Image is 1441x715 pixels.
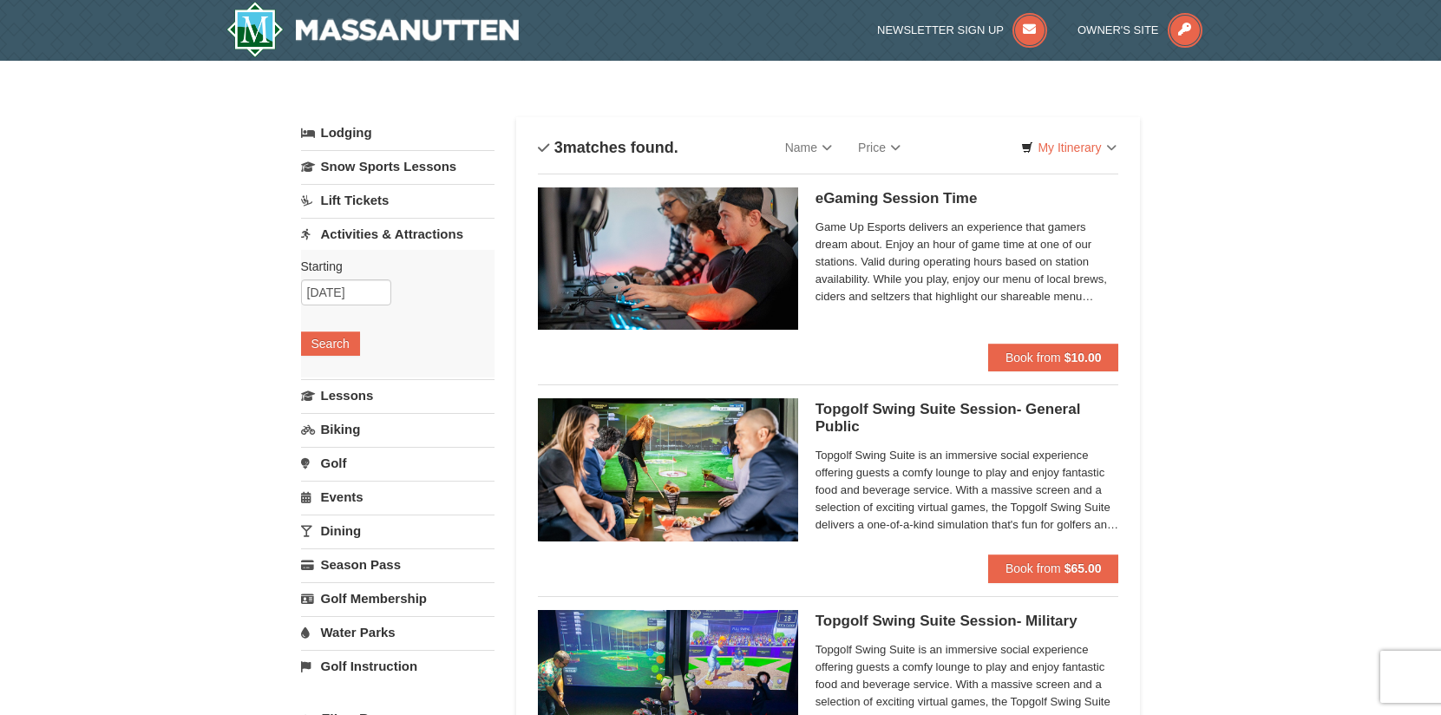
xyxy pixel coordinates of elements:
a: Owner's Site [1077,23,1202,36]
a: Golf Membership [301,582,495,614]
a: Activities & Attractions [301,218,495,250]
a: Events [301,481,495,513]
a: Season Pass [301,548,495,581]
h4: matches found. [538,139,678,156]
button: Book from $10.00 [988,344,1119,371]
button: Book from $65.00 [988,554,1119,582]
a: Lessons [301,379,495,411]
a: Lift Tickets [301,184,495,216]
a: Dining [301,515,495,547]
h5: eGaming Session Time [815,190,1119,207]
label: Starting [301,258,481,275]
h5: Topgolf Swing Suite Session- Military [815,613,1119,630]
a: Snow Sports Lessons [301,150,495,182]
span: Owner's Site [1077,23,1159,36]
span: Topgolf Swing Suite is an immersive social experience offering guests a comfy lounge to play and ... [815,447,1119,534]
img: 19664770-17-d333e4c3.jpg [538,398,798,541]
span: Game Up Esports delivers an experience that gamers dream about. Enjoy an hour of game time at one... [815,219,1119,305]
span: 3 [554,139,563,156]
a: Name [772,130,845,165]
a: Biking [301,413,495,445]
a: Golf Instruction [301,650,495,682]
a: Water Parks [301,616,495,648]
h5: Topgolf Swing Suite Session- General Public [815,401,1119,436]
button: Search [301,331,360,356]
a: Massanutten Resort [226,2,520,57]
a: Golf [301,447,495,479]
strong: $10.00 [1064,351,1102,364]
strong: $65.00 [1064,561,1102,575]
a: Price [845,130,914,165]
a: Newsletter Sign Up [877,23,1047,36]
span: Book from [1005,351,1061,364]
img: 19664770-34-0b975b5b.jpg [538,187,798,330]
a: Lodging [301,117,495,148]
span: Book from [1005,561,1061,575]
span: Newsletter Sign Up [877,23,1004,36]
img: Massanutten Resort Logo [226,2,520,57]
a: My Itinerary [1010,134,1127,161]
